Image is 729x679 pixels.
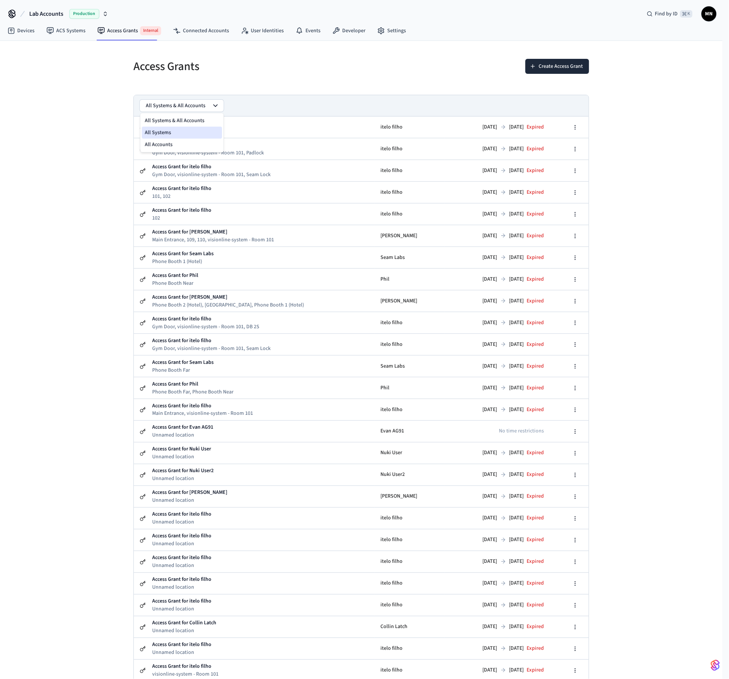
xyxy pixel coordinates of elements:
p: [DATE] [509,558,524,565]
p: expired [527,188,544,196]
div: All Systems & All Accounts [140,113,224,153]
p: [DATE] [483,232,497,239]
p: Access Grant for itelo filho [152,511,211,519]
a: Access Grants [91,23,167,38]
p: Main Entrance, 109, 110, visionline-system - Room 101 [152,236,274,244]
a: Connected Accounts [167,24,235,37]
p: [PERSON_NAME] [380,493,439,501]
p: [DATE] [509,297,524,305]
p: Phone Booth 2 (Hotel), [GEOGRAPHIC_DATA], Phone Booth 1 (Hotel) [152,301,304,309]
p: expired [527,406,544,413]
p: [DATE] [509,471,524,479]
a: Developer [326,24,371,37]
p: [DATE] [509,536,524,544]
p: [DATE] [509,188,524,196]
p: expired [527,319,544,326]
p: [DATE] [509,167,524,174]
p: expired [527,275,544,283]
p: [DATE] [483,667,497,674]
div: All Systems & All Accounts [142,115,222,127]
p: Access Grant for Collin Latch [152,619,216,627]
p: itelo filho [380,167,439,175]
p: [DATE] [483,406,497,413]
span: Lab Accounts [29,9,63,18]
p: [DATE] [483,536,497,544]
p: [DATE] [483,254,497,261]
p: [DATE] [509,449,524,457]
p: [DATE] [483,210,497,218]
p: [DATE] [483,123,497,131]
p: Phone Booth Far [152,366,190,374]
p: itelo filho [380,601,439,609]
p: 101, 102 [152,193,171,200]
p: expired [527,667,544,674]
p: [DATE] [509,275,524,283]
a: Events [290,24,326,37]
p: itelo filho [380,667,439,675]
div: All Systems [142,127,222,139]
p: [DATE] [509,145,524,153]
p: Gym Door, visionline-system - Room 101, Seam Lock [152,171,271,178]
h5: Access Grants [133,59,357,74]
p: Access Grant for itelo filho [152,598,211,606]
a: Devices [1,24,40,37]
p: expired [527,601,544,609]
p: [DATE] [483,645,497,652]
p: [DATE] [483,601,497,609]
p: Nuki User2 [380,471,439,479]
p: expired [527,232,544,239]
p: [DATE] [509,601,524,609]
p: itelo filho [380,145,439,153]
p: Unnamed location [152,497,194,504]
p: Access Grant for Phil [152,272,198,280]
p: Gym Door, visionline-system - Room 101, Padlock [152,149,264,157]
p: Access Grant for Nuki User2 [152,467,214,475]
p: [DATE] [483,145,497,153]
p: itelo filho [380,514,439,522]
p: itelo filho [380,645,439,653]
span: ⌘ K [680,10,693,18]
p: Access Grant for Phil [152,380,198,388]
p: Unnamed location [152,540,194,548]
p: Seam Labs [380,254,439,262]
p: Access Grant for [PERSON_NAME] [152,489,228,497]
p: Access Grant for itelo filho [152,185,211,193]
p: expired [527,362,544,370]
p: expired [527,167,544,174]
p: itelo filho [380,536,439,544]
p: Access Grant for Seam Labs [152,250,214,258]
p: [DATE] [483,514,497,522]
p: Unnamed location [152,649,194,657]
p: itelo filho [380,188,439,196]
p: Access Grant for Seam Labs [152,359,214,366]
p: Unnamed location [152,584,194,591]
p: itelo filho [380,319,439,327]
p: expired [527,623,544,631]
p: expired [527,536,544,544]
p: Unnamed location [152,627,194,635]
p: expired [527,145,544,153]
p: [PERSON_NAME] [380,232,439,240]
p: Unnamed location [152,606,194,613]
p: [DATE] [509,362,524,370]
p: Access Grant for Evan AG91 [152,424,213,432]
p: [DATE] [483,471,497,479]
p: 102 [152,214,160,222]
p: Phone Booth Near [152,280,193,287]
p: Access Grant for itelo filho [152,163,211,171]
p: itelo filho [380,341,439,348]
p: Nuki User [380,449,439,457]
p: expired [527,493,544,500]
p: itelo filho [380,406,439,414]
p: Unnamed location [152,562,194,570]
p: itelo filho [380,580,439,588]
p: visionline-system - Room 101 [152,671,219,678]
p: Access Grant for [PERSON_NAME] [152,293,228,301]
p: itelo filho [380,210,439,218]
p: [DATE] [483,319,497,326]
p: expired [527,514,544,522]
p: [DATE] [483,384,497,392]
p: expired [527,558,544,565]
p: [DATE] [509,319,524,326]
p: Unnamed location [152,519,194,526]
